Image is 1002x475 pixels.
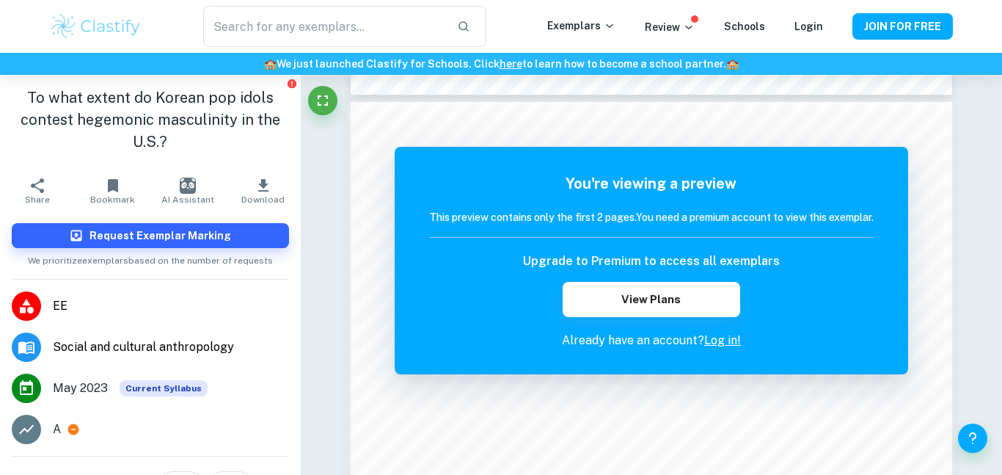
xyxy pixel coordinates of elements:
p: Already have an account? [429,332,874,349]
a: Login [794,21,823,32]
button: Help and Feedback [958,424,987,453]
span: May 2023 [53,380,108,397]
span: We prioritize exemplars based on the number of requests [28,248,273,267]
a: here [500,58,522,70]
button: View Plans [563,282,740,317]
h6: We just launched Clastify for Schools. Click to learn how to become a school partner. [3,56,999,72]
p: Exemplars [547,18,615,34]
span: 🏫 [726,58,739,70]
span: Social and cultural anthropology [53,338,289,356]
h6: Request Exemplar Marking [89,228,231,244]
img: Clastify logo [49,12,142,41]
h6: Upgrade to Premium to access all exemplars [523,253,780,270]
button: JOIN FOR FREE [852,13,953,40]
input: Search for any exemplars... [203,6,445,47]
span: Bookmark [90,195,135,205]
span: Share [25,195,50,205]
button: Report issue [287,78,298,89]
span: Current Syllabus [120,380,208,396]
p: A [53,421,61,438]
h6: This preview contains only the first 2 pages. You need a premium account to view this exemplar. [429,209,874,225]
a: Schools [724,21,765,32]
button: Fullscreen [308,86,337,115]
span: AI Assistant [161,195,214,205]
span: EE [53,297,289,315]
button: Request Exemplar Marking [12,223,289,248]
button: AI Assistant [150,170,225,211]
div: This exemplar is based on the current syllabus. Feel free to refer to it for inspiration/ideas wh... [120,380,208,396]
p: Review [645,19,695,35]
button: Download [225,170,300,211]
button: Bookmark [75,170,150,211]
a: Log in! [704,333,741,347]
h1: To what extent do Korean pop idols contest hegemonic masculinity in the U.S.? [12,87,289,153]
h5: You're viewing a preview [429,173,874,195]
img: AI Assistant [180,178,196,194]
span: 🏫 [264,58,277,70]
span: Download [241,195,285,205]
